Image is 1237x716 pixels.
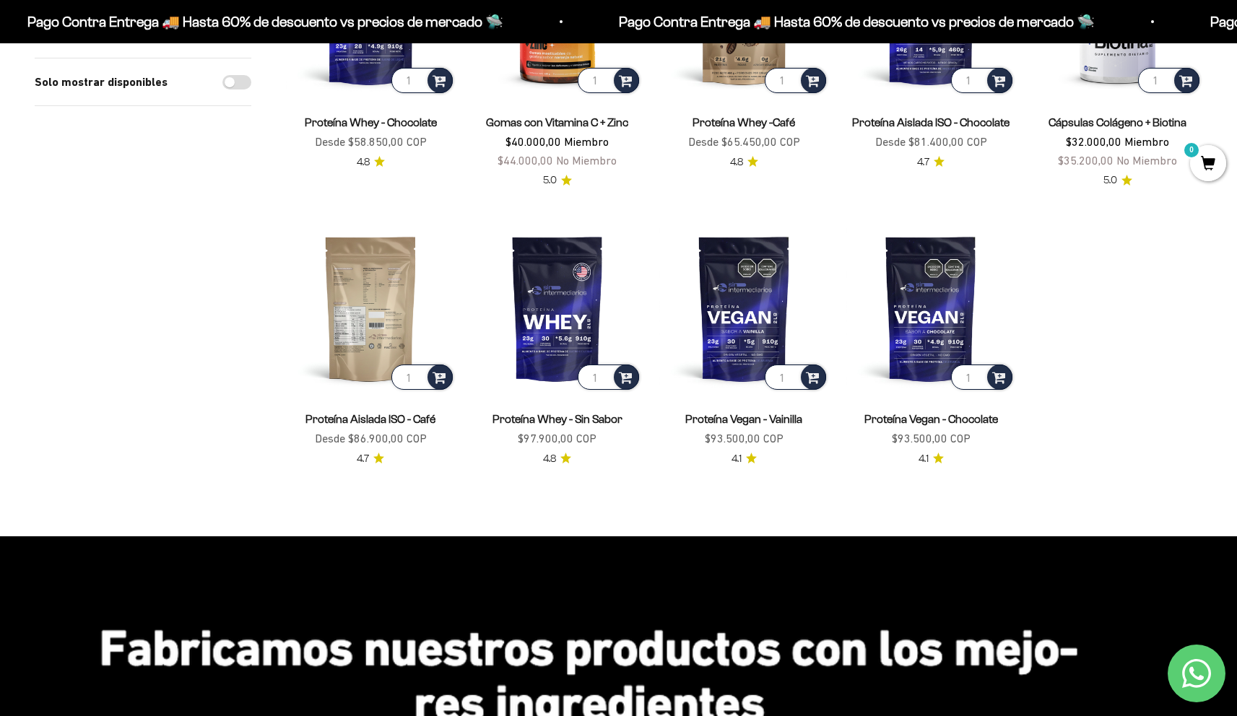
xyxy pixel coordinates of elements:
[543,173,557,188] span: 5.0
[1066,135,1121,148] span: $32.000,00
[564,135,609,148] span: Miembro
[852,116,1010,128] a: Proteína Aislada ISO - Chocolate
[919,451,929,467] span: 4.1
[1049,116,1186,128] a: Cápsulas Colágeno + Biotina
[732,451,742,467] span: 4.1
[315,429,427,448] sale-price: Desde $86.900,00 COP
[357,154,385,170] a: 4.84.8 de 5.0 estrellas
[315,133,427,152] sale-price: Desde $58.850,00 COP
[1103,173,1132,188] a: 5.05.0 de 5.0 estrellas
[730,154,743,170] span: 4.8
[917,154,929,170] span: 4.7
[917,154,945,170] a: 4.74.7 de 5.0 estrellas
[357,451,369,467] span: 4.7
[617,10,1093,33] p: Pago Contra Entrega 🚚 Hasta 60% de descuento vs precios de mercado 🛸
[1124,135,1169,148] span: Miembro
[688,133,800,152] sale-price: Desde $65.450,00 COP
[1103,173,1117,188] span: 5.0
[357,154,370,170] span: 4.8
[556,154,617,167] span: No Miembro
[543,451,556,467] span: 4.8
[486,116,628,128] a: Gomas con Vitamina C + Zinc
[357,451,384,467] a: 4.74.7 de 5.0 estrellas
[1183,141,1200,159] mark: 0
[543,173,572,188] a: 5.05.0 de 5.0 estrellas
[35,73,168,92] label: Solo mostrar disponibles
[1116,154,1177,167] span: No Miembro
[305,116,437,128] a: Proteína Whey - Chocolate
[505,135,561,148] span: $40.000,00
[875,133,987,152] sale-price: Desde $81.400,00 COP
[892,429,971,448] sale-price: $93.500,00 COP
[518,429,596,448] sale-price: $97.900,00 COP
[1190,157,1226,173] a: 0
[26,10,502,33] p: Pago Contra Entrega 🚚 Hasta 60% de descuento vs precios de mercado 🛸
[685,413,802,425] a: Proteína Vegan - Vainilla
[1058,154,1114,167] span: $35.200,00
[492,413,622,425] a: Proteína Whey - Sin Sabor
[732,451,757,467] a: 4.14.1 de 5.0 estrellas
[498,154,553,167] span: $44.000,00
[730,154,758,170] a: 4.84.8 de 5.0 estrellas
[705,429,784,448] sale-price: $93.500,00 COP
[693,116,795,128] a: Proteína Whey -Café
[543,451,571,467] a: 4.84.8 de 5.0 estrellas
[864,413,998,425] a: Proteína Vegan - Chocolate
[919,451,944,467] a: 4.14.1 de 5.0 estrellas
[305,413,435,425] a: Proteína Aislada ISO - Café
[286,224,456,393] img: Proteína Aislada ISO - Café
